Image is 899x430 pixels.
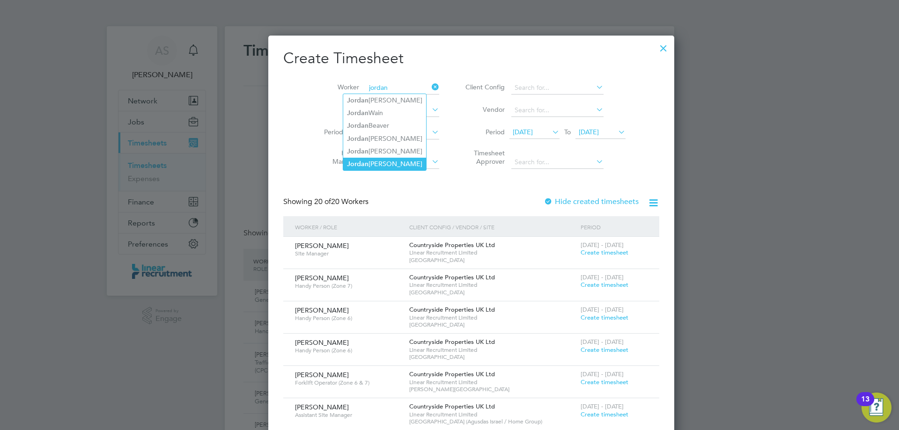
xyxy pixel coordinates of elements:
span: [PERSON_NAME] [295,338,349,347]
span: [GEOGRAPHIC_DATA] [409,289,576,296]
span: Create timesheet [581,248,628,256]
label: Period [463,128,505,136]
span: Countryside Properties UK Ltd [409,402,495,410]
span: Linear Recruitment Limited [409,314,576,321]
span: Countryside Properties UK Ltd [409,241,495,249]
input: Search for... [511,104,604,117]
span: [GEOGRAPHIC_DATA] [409,353,576,361]
span: Create timesheet [581,281,628,289]
span: [DATE] - [DATE] [581,402,624,410]
b: Jordan [347,135,368,143]
span: Create timesheet [581,313,628,321]
span: 20 Workers [314,197,368,206]
div: Worker / Role [293,216,407,238]
span: [PERSON_NAME][GEOGRAPHIC_DATA] [409,386,576,393]
span: [PERSON_NAME] [295,274,349,282]
span: [PERSON_NAME] [295,241,349,250]
b: Jordan [347,109,368,117]
label: Vendor [463,105,505,114]
b: Jordan [347,122,368,130]
h2: Create Timesheet [283,49,659,68]
label: Period Type [317,128,359,136]
span: [DATE] [579,128,599,136]
b: Jordan [347,160,368,168]
span: Site Manager [295,250,402,257]
button: Open Resource Center, 13 new notifications [862,393,892,423]
span: Linear Recruitment Limited [409,379,576,386]
span: [PERSON_NAME] [295,306,349,314]
li: [PERSON_NAME] [343,145,426,158]
span: [DATE] - [DATE] [581,273,624,281]
label: Client Config [463,83,505,91]
label: Hide created timesheets [544,197,639,206]
span: [GEOGRAPHIC_DATA] (Agusdas Israel / Home Group) [409,418,576,425]
span: Handy Person (Zone 6) [295,347,402,354]
div: Period [578,216,650,238]
input: Search for... [511,156,604,169]
span: Linear Recruitment Limited [409,249,576,256]
span: [DATE] [513,128,533,136]
span: [DATE] - [DATE] [581,306,624,313]
span: [GEOGRAPHIC_DATA] [409,321,576,328]
span: Assistant Site Manager [295,411,402,419]
span: To [561,126,574,138]
span: Create timesheet [581,410,628,418]
b: Jordan [347,147,368,155]
li: [PERSON_NAME] [343,132,426,145]
span: Countryside Properties UK Ltd [409,306,495,313]
input: Search for... [366,81,439,95]
li: [PERSON_NAME] [343,158,426,170]
span: Create timesheet [581,378,628,386]
span: [GEOGRAPHIC_DATA] [409,256,576,264]
div: Showing [283,197,370,207]
span: [PERSON_NAME] [295,403,349,411]
span: 20 of [314,197,331,206]
span: Linear Recruitment Limited [409,281,576,289]
div: Client Config / Vendor / Site [407,216,578,238]
span: [DATE] - [DATE] [581,370,624,378]
label: Timesheet Approver [463,149,505,166]
span: Handy Person (Zone 6) [295,314,402,322]
li: Beaver [343,119,426,132]
span: Handy Person (Zone 7) [295,282,402,290]
span: Countryside Properties UK Ltd [409,338,495,346]
span: Linear Recruitment Limited [409,411,576,418]
label: Hiring Manager [317,149,359,166]
span: [PERSON_NAME] [295,371,349,379]
span: Create timesheet [581,346,628,354]
div: 13 [861,399,870,411]
b: Jordan [347,96,368,104]
span: [DATE] - [DATE] [581,241,624,249]
span: Countryside Properties UK Ltd [409,273,495,281]
label: Worker [317,83,359,91]
span: Countryside Properties UK Ltd [409,370,495,378]
span: Forklift Operator (Zone 6 & 7) [295,379,402,386]
li: Wain [343,107,426,119]
input: Search for... [511,81,604,95]
label: Site [317,105,359,114]
li: [PERSON_NAME] [343,94,426,107]
span: Linear Recruitment Limited [409,346,576,354]
span: [DATE] - [DATE] [581,338,624,346]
